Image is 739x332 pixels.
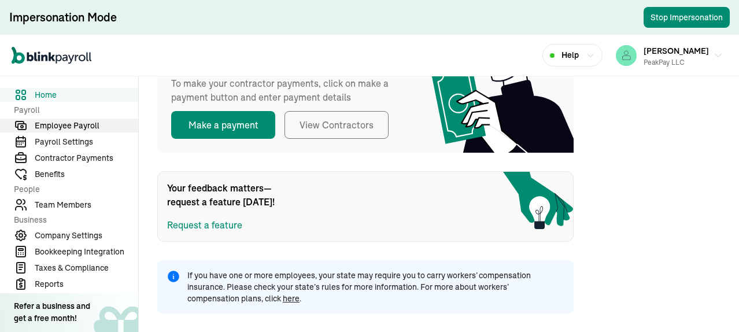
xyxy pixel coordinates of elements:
button: Make a payment [171,111,275,139]
span: Payroll Settings [35,136,138,148]
span: Home [35,89,138,101]
span: People [14,183,131,195]
iframe: Chat Widget [546,207,739,332]
div: Refer a business and get a free month! [14,300,90,324]
button: Stop Impersonation [644,7,730,28]
span: Employee Payroll [35,120,138,132]
div: Impersonation Mode [9,9,117,25]
button: Help [542,44,603,67]
span: Reports [35,278,138,290]
button: Request a feature [167,218,242,232]
span: Payroll [14,104,131,116]
span: Bookkeeping Integration [35,246,138,258]
span: Contractor Payments [35,152,138,164]
a: here [283,293,300,304]
span: Team Members [35,199,138,211]
span: Benefits [35,168,138,180]
button: View Contractors [284,111,389,139]
span: To make your contractor payments, click on make a payment button and enter payment details [171,76,402,104]
span: If you have one or more employees, your state may require you to carry workers’ compensation insu... [187,270,539,304]
span: Business [14,214,131,226]
span: Taxes & Compliance [35,262,138,274]
span: Company Settings [35,230,138,242]
nav: Global [12,39,91,72]
span: Your feedback matters—request a feature [DATE]! [167,181,283,209]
